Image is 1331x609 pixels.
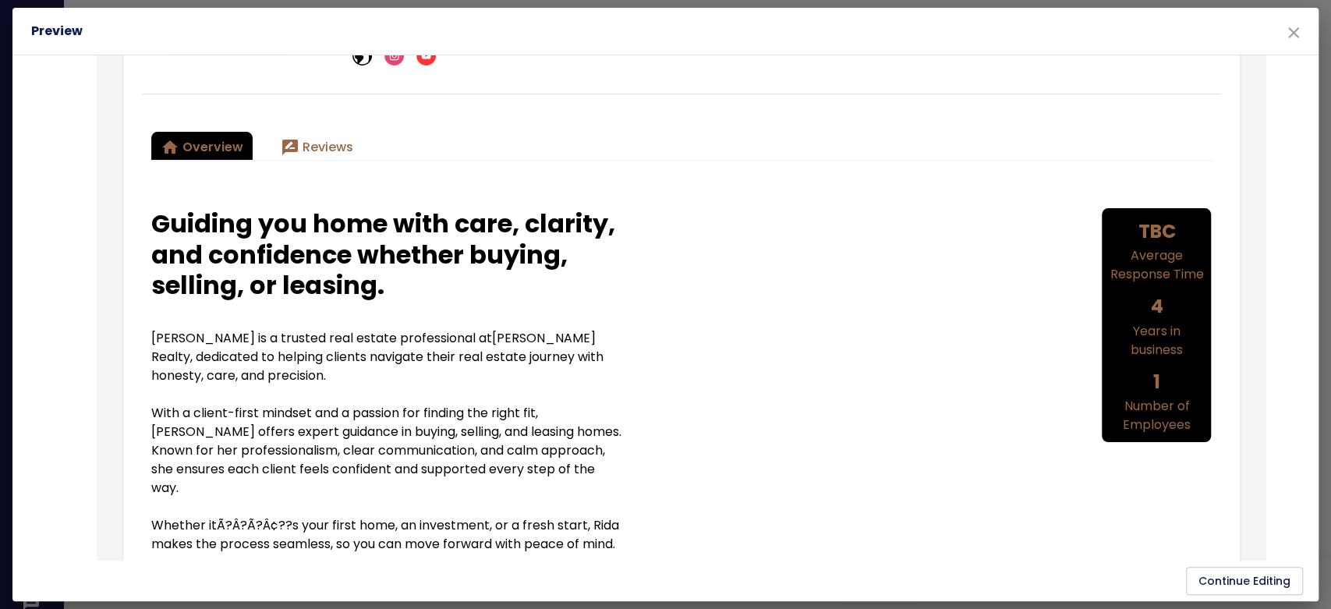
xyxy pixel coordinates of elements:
a: instagram [384,46,404,66]
p: Years in business [1106,322,1207,359]
p: [PERSON_NAME] is a trusted real estate professional at[PERSON_NAME] Realty, dedicated to helping ... [151,329,622,554]
h6: TBC [1106,217,1207,246]
span: Reviews [281,136,353,158]
h4: Guiding you home with care, clarity, and confidence whether buying, selling, or leasing. [151,208,622,301]
button: Continue Editing [1186,567,1303,596]
h6: 4 [1106,292,1207,321]
span: Continue Editing [1198,572,1290,591]
h6: 1 [1106,367,1207,397]
a: youtube [416,46,436,66]
p: Number of Employees [1106,397,1207,434]
p: Calculated by Souqh [1106,246,1207,284]
span: Overview [161,136,243,158]
h6: Preview [31,20,1300,42]
button: close [1275,14,1312,51]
